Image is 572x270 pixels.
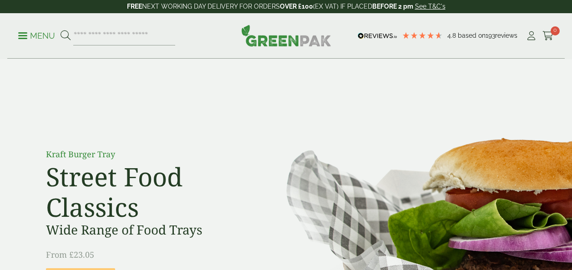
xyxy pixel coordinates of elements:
[46,249,94,260] span: From £23.05
[46,148,251,160] p: Kraft Burger Tray
[458,32,486,39] span: Based on
[46,161,251,222] h2: Street Food Classics
[280,3,313,10] strong: OVER £100
[415,3,445,10] a: See T&C's
[542,31,554,40] i: Cart
[127,3,142,10] strong: FREE
[18,30,55,41] p: Menu
[526,31,537,40] i: My Account
[18,30,55,40] a: Menu
[372,3,413,10] strong: BEFORE 2 pm
[495,32,517,39] span: reviews
[402,31,443,40] div: 4.8 Stars
[46,222,251,238] h3: Wide Range of Food Trays
[447,32,458,39] span: 4.8
[542,29,554,43] a: 0
[358,33,397,39] img: REVIEWS.io
[241,25,331,46] img: GreenPak Supplies
[486,32,495,39] span: 193
[551,26,560,35] span: 0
